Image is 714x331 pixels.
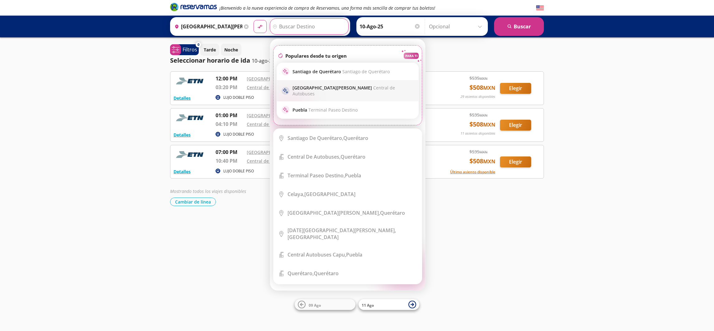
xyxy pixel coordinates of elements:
[479,113,488,118] small: MXN
[174,148,208,161] img: RESERVAMOS
[405,54,417,58] p: PARA TI
[483,121,495,128] small: MXN
[170,2,217,12] i: Brand Logo
[536,4,544,12] button: English
[469,148,488,155] span: $ 535
[224,46,238,53] p: Noche
[288,227,396,234] b: [DATE][GEOGRAPHIC_DATA][PERSON_NAME],
[460,131,495,136] p: 11 asientos disponibles
[308,107,358,113] span: Terminal Paseo Destino
[247,76,291,82] a: [GEOGRAPHIC_DATA]
[170,198,216,206] button: Cambiar de línea
[359,299,419,310] button: 11 Ago
[293,107,358,113] p: Puebla
[469,75,488,81] span: $ 535
[288,191,304,198] b: Celaya,
[293,69,390,74] p: Santiago de Querétaro
[174,95,191,101] button: Detalles
[247,84,293,90] a: Central de Autobuses
[483,84,495,91] small: MXN
[223,95,254,100] p: LUJO DOBLE PISO
[247,149,291,155] a: [GEOGRAPHIC_DATA]
[288,209,380,216] b: [GEOGRAPHIC_DATA][PERSON_NAME],
[170,56,250,65] p: Seleccionar horario de ida
[204,46,216,53] p: Tarde
[309,302,321,308] span: 09 Ago
[500,83,531,94] button: Elegir
[288,172,361,179] div: Puebla
[293,85,414,97] p: [GEOGRAPHIC_DATA][PERSON_NAME]
[469,112,488,118] span: $ 535
[288,270,339,277] div: Querétaro
[288,153,365,160] div: Querétaro
[170,44,199,55] button: 0Filtros
[247,158,293,164] a: Central de Autobuses
[288,135,368,142] div: Querétaro
[174,132,191,138] button: Detalles
[469,83,495,92] span: $ 508
[285,53,347,59] p: Populares desde tu origen
[288,135,343,142] b: Santiago de Querétaro,
[500,156,531,167] button: Elegir
[288,251,346,258] b: Central Autobuses Capu,
[252,57,275,65] p: 10-ago-25
[170,188,246,194] em: Mostrando todos los viajes disponibles
[494,17,544,36] button: Buscar
[429,19,485,34] input: Opcional
[288,191,355,198] div: [GEOGRAPHIC_DATA]
[288,172,345,179] b: Terminal Paseo Destino,
[479,76,488,81] small: MXN
[170,2,217,13] a: Brand Logo
[172,19,242,34] input: Buscar Origen
[216,84,244,91] p: 03:20 PM
[295,299,355,310] button: 09 Ago
[219,5,435,11] em: ¡Bienvenido a la nueva experiencia de compra de Reservamos, una forma más sencilla de comprar tus...
[500,120,531,131] button: Elegir
[460,94,495,99] p: 29 asientos disponibles
[270,19,347,34] input: Buscar Destino
[174,75,208,87] img: RESERVAMOS
[479,150,488,154] small: MXN
[288,251,362,258] div: Puebla
[288,209,405,216] div: Querétaro
[483,158,495,165] small: MXN
[469,120,495,129] span: $ 508
[362,302,374,308] span: 11 Ago
[342,69,390,74] span: Santiago de Querétaro
[223,132,254,137] p: LUJO DOBLE PISO
[223,168,254,174] p: LUJO DOBLE PISO
[216,75,244,82] p: 12:00 PM
[216,120,244,128] p: 04:10 PM
[293,85,395,97] span: Central de Autobuses
[247,121,293,127] a: Central de Autobuses
[216,112,244,119] p: 01:00 PM
[221,44,241,56] button: Noche
[216,157,244,165] p: 10:40 PM
[247,113,291,118] a: [GEOGRAPHIC_DATA]
[288,227,417,241] div: [GEOGRAPHIC_DATA]
[288,153,340,160] b: Central de Autobuses,
[216,148,244,156] p: 07:00 PM
[359,19,421,34] input: Elegir Fecha
[450,169,495,175] button: Último asiento disponible
[469,156,495,166] span: $ 508
[288,270,314,277] b: Querétaro,
[200,44,219,56] button: Tarde
[174,168,191,175] button: Detalles
[174,112,208,124] img: RESERVAMOS
[198,42,199,47] span: 0
[183,46,197,53] p: Filtros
